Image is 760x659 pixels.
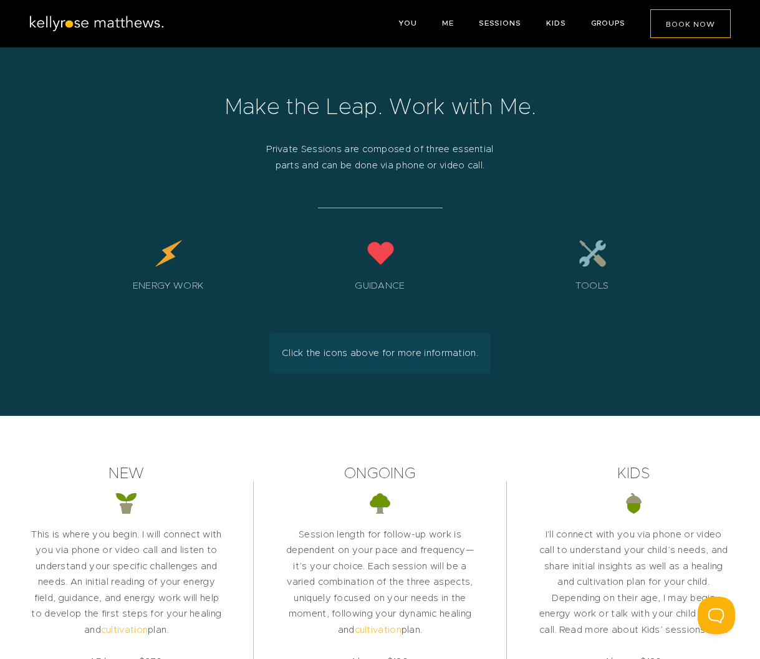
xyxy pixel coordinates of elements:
[101,625,148,635] a: cultivation
[546,19,566,27] a: KIDS
[591,19,625,27] a: GROUPS
[28,16,165,32] img: Kellyrose Matthews logo
[666,21,715,28] span: BOOK NOW
[131,94,630,122] h3: Make the Leap. Work with Me.
[256,142,505,173] p: Private Sessions are composed of three essential parts and can be done via phone or video call.
[269,333,491,374] p: Click the icons above for more information.
[254,463,507,485] h5: ONGOING
[650,9,731,38] a: BOOK NOW
[507,463,760,485] h5: KIDS
[442,19,454,27] a: ME
[479,19,521,27] a: SESSIONS
[698,597,735,634] iframe: Toggle Customer Support
[355,625,402,635] a: cultivation
[28,22,165,34] a: Kellyrose Matthews logo
[398,19,417,27] a: YOU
